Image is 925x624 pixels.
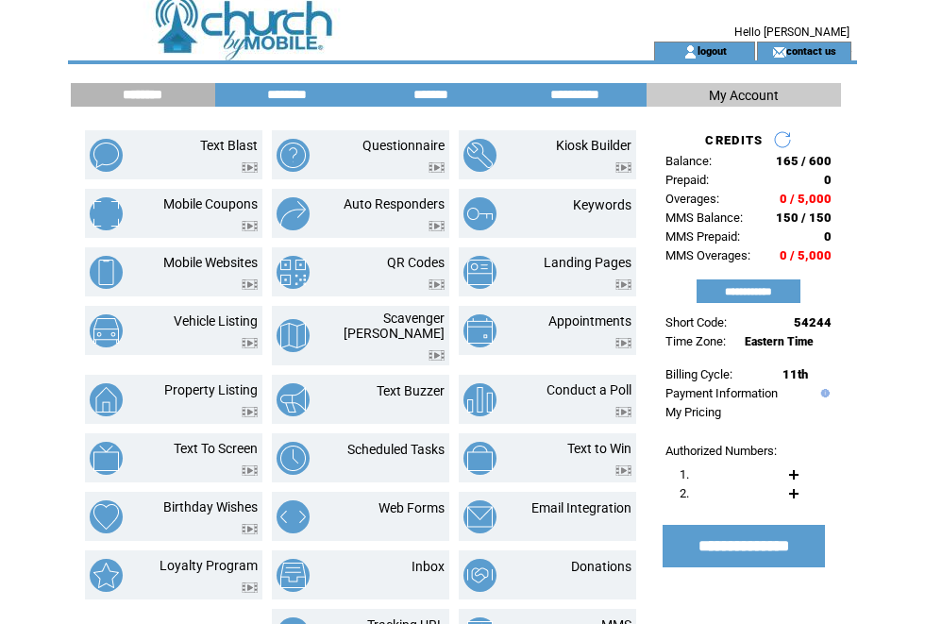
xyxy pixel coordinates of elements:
[90,197,123,230] img: mobile-coupons.png
[463,559,496,592] img: donations.png
[277,383,310,416] img: text-buzzer.png
[698,44,727,57] a: logout
[824,173,832,187] span: 0
[429,221,445,231] img: video.png
[347,442,445,457] a: Scheduled Tasks
[362,138,445,153] a: Questionnaire
[680,486,689,500] span: 2.
[615,465,631,476] img: video.png
[90,559,123,592] img: loyalty-program.png
[412,559,445,574] a: Inbox
[277,256,310,289] img: qr-codes.png
[683,44,698,59] img: account_icon.gif
[615,338,631,348] img: video.png
[277,442,310,475] img: scheduled-tasks.png
[463,256,496,289] img: landing-pages.png
[544,255,631,270] a: Landing Pages
[794,315,832,329] span: 54244
[548,313,631,329] a: Appointments
[665,211,743,225] span: MMS Balance:
[277,139,310,172] img: questionnaire.png
[665,386,778,400] a: Payment Information
[429,350,445,361] img: video.png
[90,139,123,172] img: text-blast.png
[163,499,258,514] a: Birthday Wishes
[277,559,310,592] img: inbox.png
[665,315,727,329] span: Short Code:
[665,154,712,168] span: Balance:
[242,221,258,231] img: video.png
[782,367,808,381] span: 11th
[780,192,832,206] span: 0 / 5,000
[90,314,123,347] img: vehicle-listing.png
[745,335,814,348] span: Eastern Time
[242,407,258,417] img: video.png
[463,314,496,347] img: appointments.png
[344,311,445,341] a: Scavenger [PERSON_NAME]
[573,197,631,212] a: Keywords
[377,383,445,398] a: Text Buzzer
[242,524,258,534] img: video.png
[463,500,496,533] img: email-integration.png
[463,383,496,416] img: conduct-a-poll.png
[615,279,631,290] img: video.png
[242,279,258,290] img: video.png
[242,338,258,348] img: video.png
[665,173,709,187] span: Prepaid:
[90,383,123,416] img: property-listing.png
[615,407,631,417] img: video.png
[344,196,445,211] a: Auto Responders
[816,389,830,397] img: help.gif
[705,133,763,147] span: CREDITS
[615,162,631,173] img: video.png
[242,582,258,593] img: video.png
[163,196,258,211] a: Mobile Coupons
[160,558,258,573] a: Loyalty Program
[463,139,496,172] img: kiosk-builder.png
[429,162,445,173] img: video.png
[90,500,123,533] img: birthday-wishes.png
[242,465,258,476] img: video.png
[90,442,123,475] img: text-to-screen.png
[780,248,832,262] span: 0 / 5,000
[90,256,123,289] img: mobile-websites.png
[665,192,719,206] span: Overages:
[665,248,750,262] span: MMS Overages:
[164,382,258,397] a: Property Listing
[824,229,832,244] span: 0
[772,44,786,59] img: contact_us_icon.gif
[680,467,689,481] span: 1.
[734,25,849,39] span: Hello [PERSON_NAME]
[556,138,631,153] a: Kiosk Builder
[786,44,836,57] a: contact us
[776,154,832,168] span: 165 / 600
[665,367,732,381] span: Billing Cycle:
[531,500,631,515] a: Email Integration
[547,382,631,397] a: Conduct a Poll
[571,559,631,574] a: Donations
[387,255,445,270] a: QR Codes
[174,313,258,329] a: Vehicle Listing
[463,442,496,475] img: text-to-win.png
[567,441,631,456] a: Text to Win
[665,444,777,458] span: Authorized Numbers:
[277,500,310,533] img: web-forms.png
[163,255,258,270] a: Mobile Websites
[429,279,445,290] img: video.png
[665,229,740,244] span: MMS Prepaid:
[174,441,258,456] a: Text To Screen
[200,138,258,153] a: Text Blast
[277,197,310,230] img: auto-responders.png
[665,334,726,348] span: Time Zone:
[378,500,445,515] a: Web Forms
[277,319,310,352] img: scavenger-hunt.png
[665,405,721,419] a: My Pricing
[709,88,779,103] span: My Account
[776,211,832,225] span: 150 / 150
[242,162,258,173] img: video.png
[463,197,496,230] img: keywords.png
